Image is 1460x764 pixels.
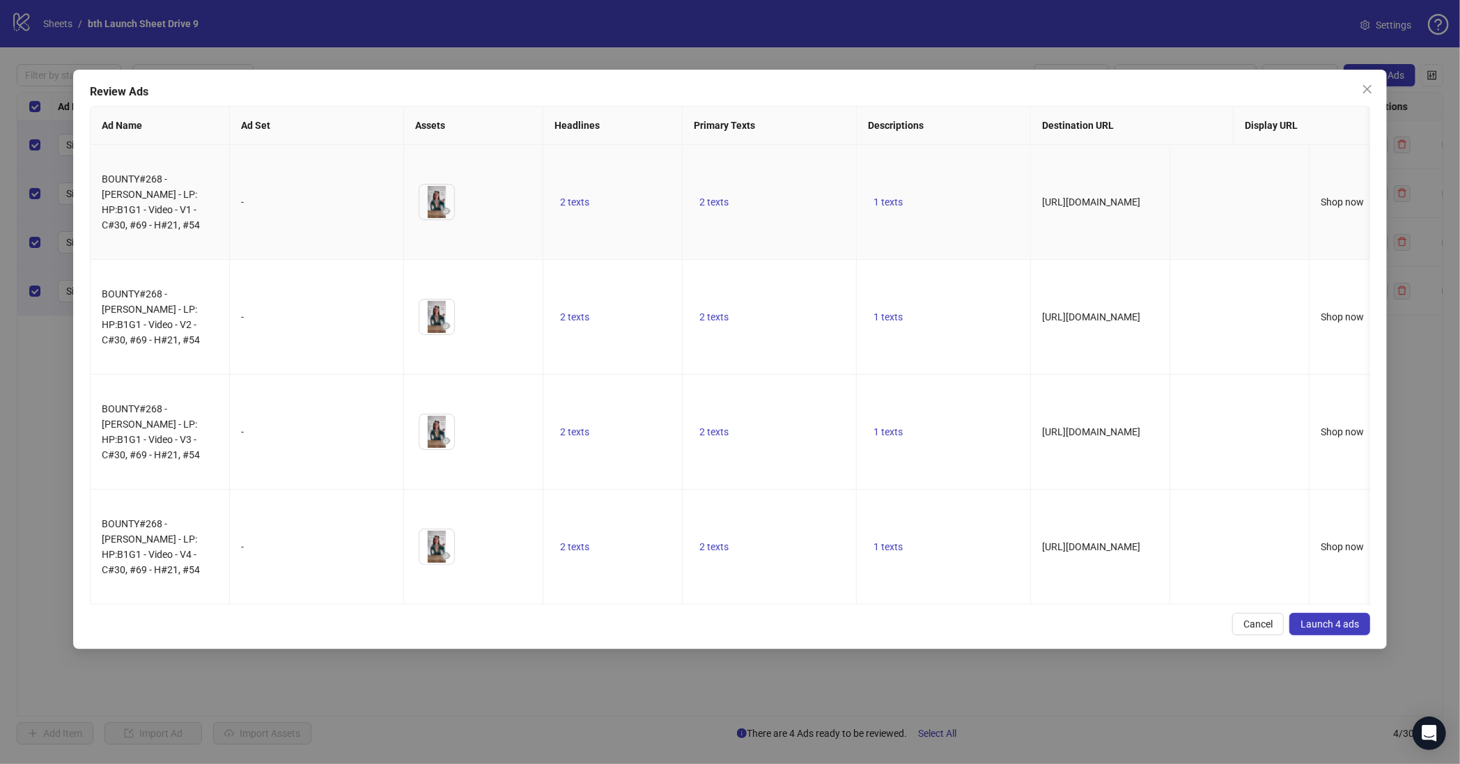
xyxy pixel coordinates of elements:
th: Ad Set [230,107,404,145]
button: Preview [437,432,454,449]
button: 2 texts [554,423,595,440]
button: 2 texts [694,309,734,325]
span: Shop now [1321,196,1364,208]
img: Asset 1 [419,185,454,219]
button: 2 texts [694,194,734,210]
span: 1 texts [873,541,903,552]
button: 2 texts [694,538,734,555]
span: 1 texts [873,311,903,322]
button: Cancel [1232,613,1284,635]
span: BOUNTY#268 - [PERSON_NAME] - LP: HP:B1G1 - Video - V2 - C#30, #69 - H#21, #54 [102,288,200,345]
button: Preview [437,318,454,334]
th: Headlines [543,107,683,145]
span: [URL][DOMAIN_NAME] [1042,426,1140,437]
button: Close [1356,78,1379,100]
span: 2 texts [699,426,729,437]
span: Launch 4 ads [1300,618,1359,630]
span: BOUNTY#268 - [PERSON_NAME] - LP: HP:B1G1 - Video - V1 - C#30, #69 - H#21, #54 [102,173,200,231]
span: close [1362,84,1373,95]
button: 2 texts [694,423,734,440]
th: Descriptions [857,107,1031,145]
span: Cancel [1243,618,1273,630]
button: Launch 4 ads [1289,613,1370,635]
span: 2 texts [699,541,729,552]
button: 2 texts [554,538,595,555]
th: Destination URL [1031,107,1234,145]
span: 2 texts [560,196,589,208]
span: BOUNTY#268 - [PERSON_NAME] - LP: HP:B1G1 - Video - V3 - C#30, #69 - H#21, #54 [102,403,200,460]
img: Asset 1 [419,299,454,334]
button: 1 texts [868,194,908,210]
span: Shop now [1321,311,1364,322]
span: [URL][DOMAIN_NAME] [1042,541,1140,552]
img: Asset 1 [419,529,454,564]
th: Primary Texts [683,107,857,145]
span: 1 texts [873,196,903,208]
th: Assets [404,107,543,145]
div: Review Ads [90,84,1370,100]
span: [URL][DOMAIN_NAME] [1042,196,1140,208]
span: eye [441,321,451,331]
button: 1 texts [868,538,908,555]
button: Preview [437,203,454,219]
span: Shop now [1321,426,1364,437]
div: - [241,424,392,439]
button: 2 texts [554,194,595,210]
span: eye [441,551,451,561]
span: eye [441,436,451,446]
div: - [241,309,392,325]
span: Shop now [1321,541,1364,552]
span: 1 texts [873,426,903,437]
span: eye [441,206,451,216]
img: Asset 1 [419,414,454,449]
div: - [241,194,392,210]
span: 2 texts [560,426,589,437]
th: Ad Name [91,107,230,145]
span: 2 texts [699,311,729,322]
button: 1 texts [868,423,908,440]
button: 1 texts [868,309,908,325]
button: Preview [437,547,454,564]
span: [URL][DOMAIN_NAME] [1042,311,1140,322]
div: Open Intercom Messenger [1413,717,1446,750]
div: - [241,539,392,554]
span: BOUNTY#268 - [PERSON_NAME] - LP: HP:B1G1 - Video - V4 - C#30, #69 - H#21, #54 [102,518,200,575]
th: Display URL [1234,107,1373,145]
button: 2 texts [554,309,595,325]
span: 2 texts [560,541,589,552]
span: 2 texts [699,196,729,208]
span: 2 texts [560,311,589,322]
